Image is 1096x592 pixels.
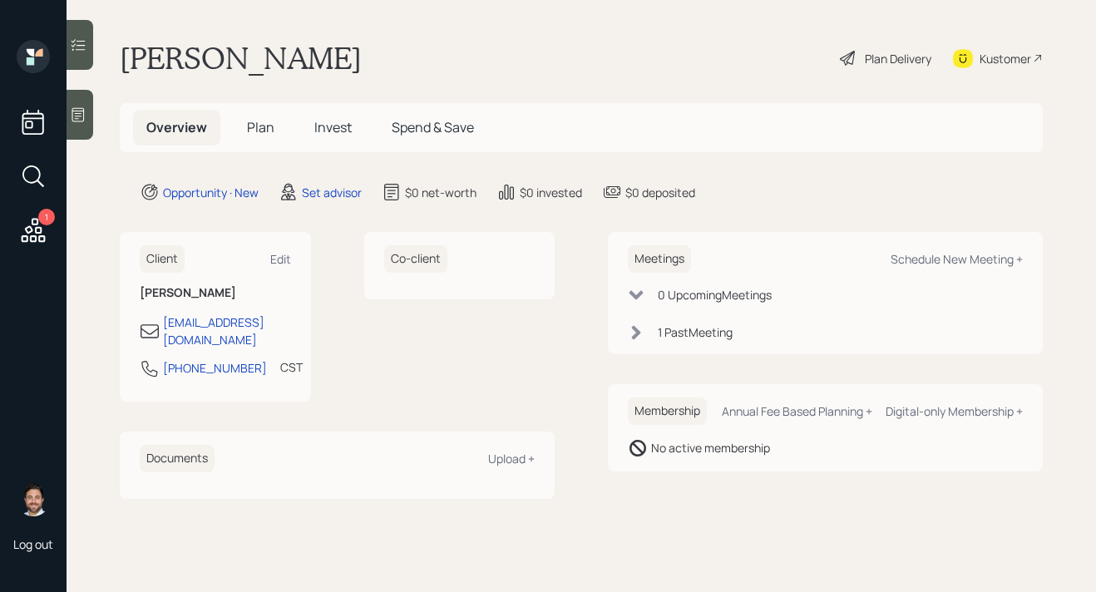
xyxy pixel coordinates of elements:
[628,397,707,425] h6: Membership
[163,184,259,201] div: Opportunity · New
[865,50,931,67] div: Plan Delivery
[146,118,207,136] span: Overview
[270,251,291,267] div: Edit
[980,50,1031,67] div: Kustomer
[140,445,215,472] h6: Documents
[658,323,733,341] div: 1 Past Meeting
[405,184,476,201] div: $0 net-worth
[488,451,535,466] div: Upload +
[280,358,303,376] div: CST
[17,483,50,516] img: michael-russo-headshot.png
[651,439,770,456] div: No active membership
[140,286,291,300] h6: [PERSON_NAME]
[384,245,447,273] h6: Co-client
[392,118,474,136] span: Spend & Save
[891,251,1023,267] div: Schedule New Meeting +
[163,313,291,348] div: [EMAIL_ADDRESS][DOMAIN_NAME]
[38,209,55,225] div: 1
[314,118,352,136] span: Invest
[520,184,582,201] div: $0 invested
[247,118,274,136] span: Plan
[625,184,695,201] div: $0 deposited
[163,359,267,377] div: [PHONE_NUMBER]
[722,403,872,419] div: Annual Fee Based Planning +
[13,536,53,552] div: Log out
[140,245,185,273] h6: Client
[302,184,362,201] div: Set advisor
[886,403,1023,419] div: Digital-only Membership +
[628,245,691,273] h6: Meetings
[658,286,772,303] div: 0 Upcoming Meeting s
[120,40,362,76] h1: [PERSON_NAME]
